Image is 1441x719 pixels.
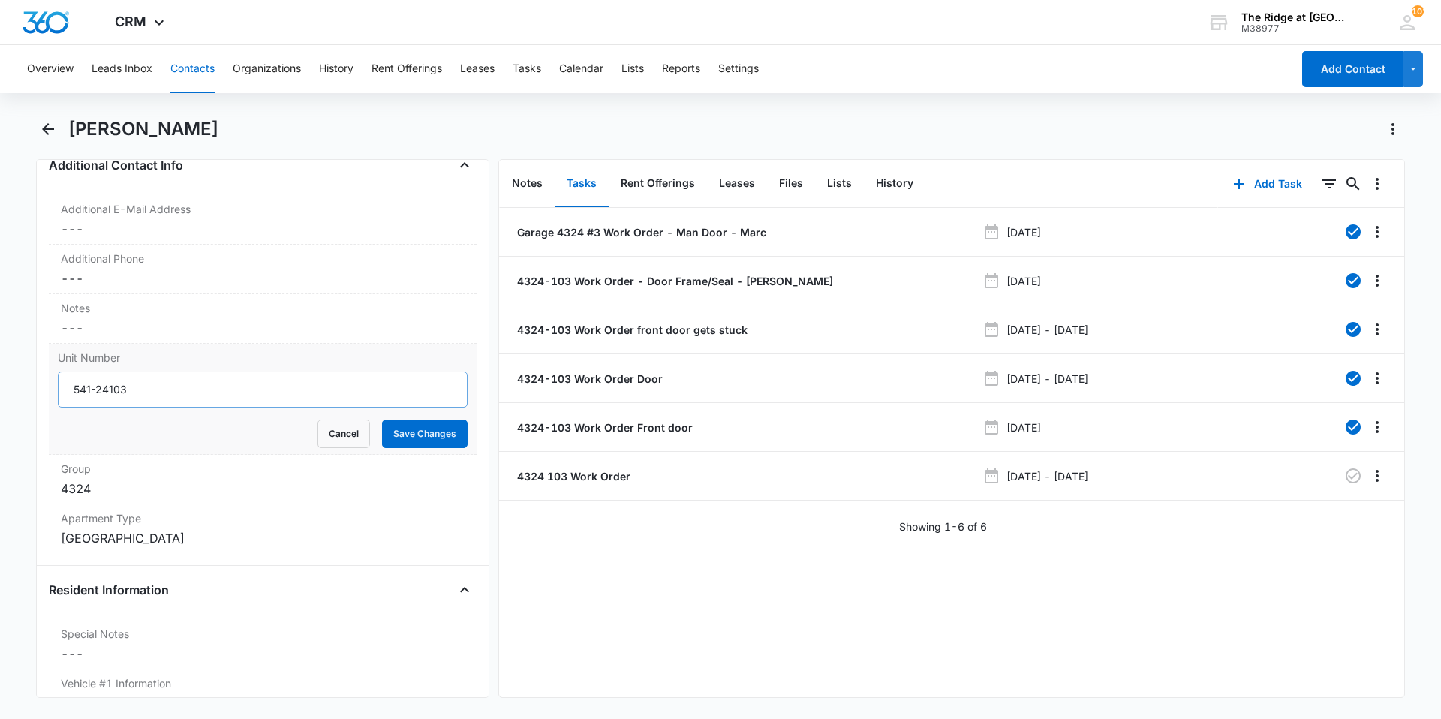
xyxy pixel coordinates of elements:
button: Search... [1341,172,1365,196]
div: [GEOGRAPHIC_DATA] [61,529,465,547]
label: Apartment Type [61,510,465,526]
button: Contacts [170,45,215,93]
a: 4324-103 Work Order Front door [514,420,693,435]
div: Special Notes--- [49,620,477,669]
button: Tasks [555,161,609,207]
button: Add Task [1218,166,1317,202]
label: Group [61,461,465,477]
button: Settings [718,45,759,93]
button: Close [453,578,477,602]
button: History [319,45,353,93]
div: account id [1241,23,1351,34]
div: notifications count [1412,5,1424,17]
button: Lists [815,161,864,207]
button: Overview [27,45,74,93]
button: Close [453,153,477,177]
label: Additional E-Mail Address [61,201,465,217]
div: Apartment Type[GEOGRAPHIC_DATA] [49,504,477,553]
button: Filters [1317,172,1341,196]
button: Leases [707,161,767,207]
dd: --- [61,645,465,663]
button: Leads Inbox [92,45,152,93]
h1: [PERSON_NAME] [68,118,218,140]
button: Leases [460,45,495,93]
label: Vehicle #1 Information [61,675,465,691]
input: Unit Number [58,372,468,408]
div: 2015 Kia Optima, Silver, EJO-Q81 [61,694,465,712]
button: Notes [500,161,555,207]
div: Group4324 [49,455,477,504]
button: Tasks [513,45,541,93]
p: [DATE] - [DATE] [1006,322,1088,338]
a: 4324 103 Work Order [514,468,630,484]
button: Actions [1381,117,1405,141]
a: 4324-103 Work Order - Door Frame/Seal - [PERSON_NAME] [514,273,833,289]
button: Overflow Menu [1365,366,1389,390]
div: account name [1241,11,1351,23]
button: Lists [621,45,644,93]
p: Showing 1-6 of 6 [899,519,987,534]
button: History [864,161,925,207]
label: Unit Number [58,350,468,366]
span: 101 [1412,5,1424,17]
button: Save Changes [382,420,468,448]
button: Organizations [233,45,301,93]
a: 4324-103 Work Order front door gets stuck [514,322,748,338]
button: Back [36,117,59,141]
div: Vehicle #1 Information2015 Kia Optima, Silver, EJO-Q81 [49,669,477,719]
div: 4324 [61,480,465,498]
dd: --- [61,319,465,337]
p: [DATE] [1006,273,1041,289]
button: Overflow Menu [1365,464,1389,488]
p: [DATE] [1006,224,1041,240]
button: Overflow Menu [1365,269,1389,293]
h4: Additional Contact Info [49,156,183,174]
div: Additional Phone--- [49,245,477,294]
button: Calendar [559,45,603,93]
dd: --- [61,220,465,238]
button: Overflow Menu [1365,220,1389,244]
label: Special Notes [61,626,465,642]
button: Overflow Menu [1365,172,1389,196]
span: CRM [115,14,146,29]
label: Notes [61,300,465,316]
button: Rent Offerings [609,161,707,207]
div: Additional E-Mail Address--- [49,195,477,245]
button: Reports [662,45,700,93]
label: Additional Phone [61,251,465,266]
div: Notes--- [49,294,477,344]
button: Add Contact [1302,51,1403,87]
dd: --- [61,269,465,287]
h4: Resident Information [49,581,169,599]
p: [DATE] - [DATE] [1006,371,1088,387]
p: [DATE] - [DATE] [1006,468,1088,484]
p: [DATE] [1006,420,1041,435]
button: Rent Offerings [372,45,442,93]
button: Cancel [317,420,370,448]
a: Garage 4324 #3 Work Order - Man Door - Marc [514,224,766,240]
button: Overflow Menu [1365,415,1389,439]
a: 4324-103 Work Order Door [514,371,663,387]
button: Files [767,161,815,207]
button: Overflow Menu [1365,317,1389,341]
